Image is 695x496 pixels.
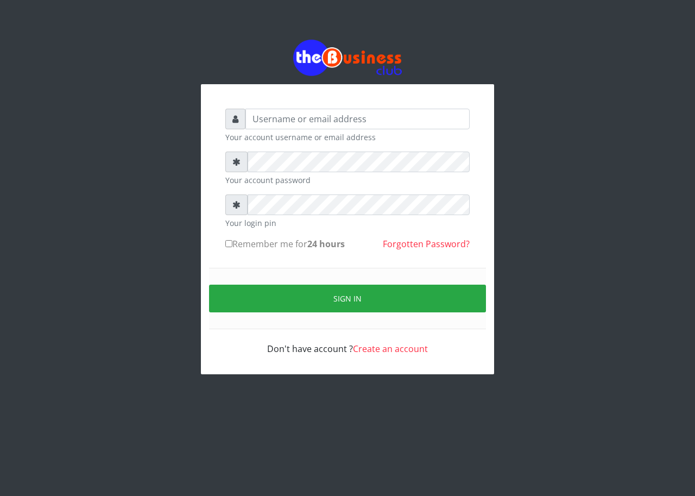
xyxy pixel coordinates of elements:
small: Your account username or email address [225,131,470,143]
label: Remember me for [225,237,345,250]
small: Your login pin [225,217,470,229]
input: Username or email address [245,109,470,129]
div: Don't have account ? [225,329,470,355]
a: Forgotten Password? [383,238,470,250]
b: 24 hours [307,238,345,250]
small: Your account password [225,174,470,186]
button: Sign in [209,285,486,312]
input: Remember me for24 hours [225,240,232,247]
a: Create an account [353,343,428,355]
